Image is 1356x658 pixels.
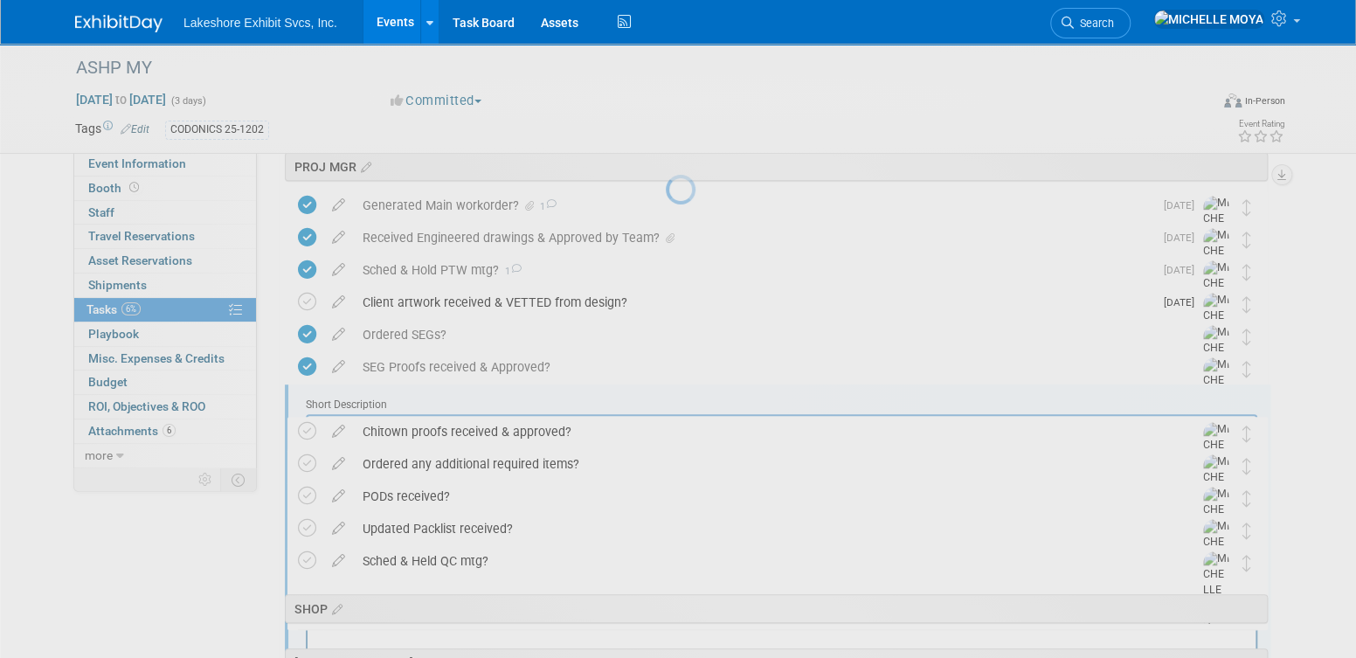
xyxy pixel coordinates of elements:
img: MICHELLE MOYA [1153,10,1264,29]
span: Lakeshore Exhibit Svcs, Inc. [183,16,337,30]
img: ExhibitDay [75,15,163,32]
a: Search [1050,8,1131,38]
body: Rich Text Area. Press ALT-0 for help. [10,7,939,24]
span: Search [1074,17,1114,30]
